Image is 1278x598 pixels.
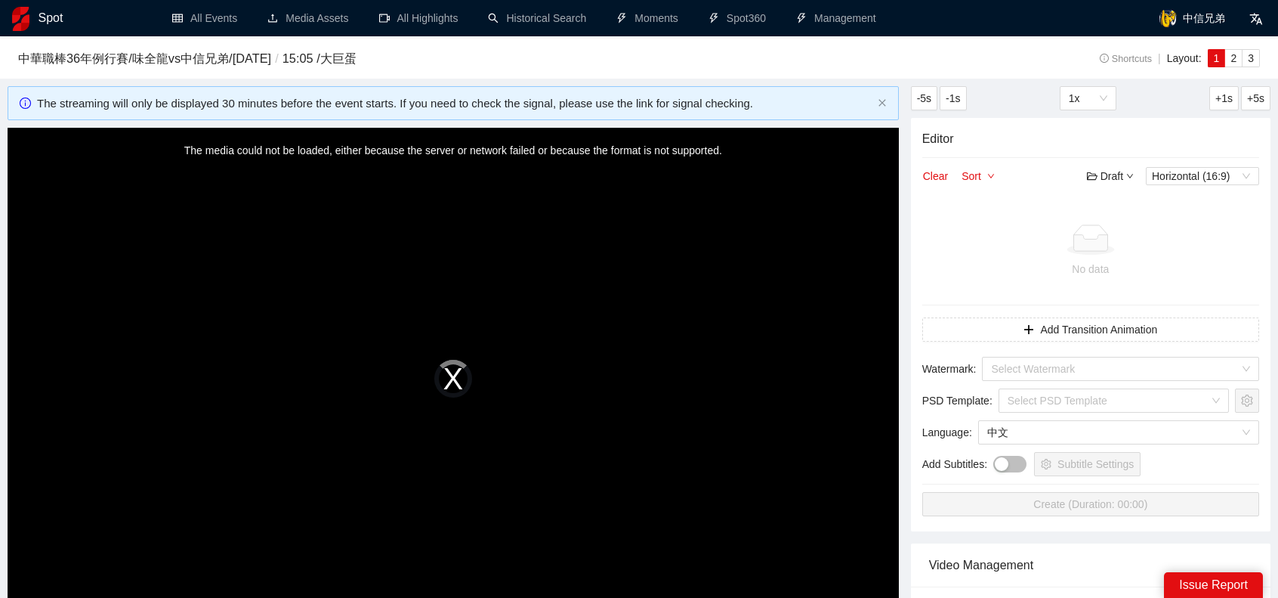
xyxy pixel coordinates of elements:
button: Clear [922,167,949,185]
div: Draft [1087,168,1134,184]
span: -1s [946,90,960,107]
span: 1x [1069,87,1107,110]
a: thunderboltSpot360 [708,12,766,24]
span: Watermark : [922,361,977,377]
span: PSD Template : [922,392,992,409]
span: folder-open [1087,171,1097,181]
span: Horizontal (16:9) [1152,168,1253,184]
div: Issue Report [1164,572,1263,598]
a: uploadMedia Assets [267,12,348,24]
a: tableAll Events [172,12,237,24]
span: +1s [1215,90,1233,107]
a: thunderboltMoments [616,12,678,24]
span: 3 [1248,52,1254,64]
span: down [987,172,995,181]
button: plusAdd Transition Animation [922,318,1259,342]
span: plus [1023,324,1034,336]
a: thunderboltManagement [796,12,876,24]
a: video-cameraAll Highlights [379,12,458,24]
span: close [878,98,887,107]
span: Layout: [1167,52,1202,64]
img: avatar [1159,9,1177,27]
div: Video Management [929,544,1252,587]
span: 中文 [987,421,1250,444]
button: Sortdown [961,167,996,185]
span: down [1126,172,1134,180]
button: +5s [1241,86,1270,110]
button: Create (Duration: 00:00) [922,492,1259,516]
span: Add Subtitles : [922,456,987,473]
button: close [878,98,887,108]
span: info-circle [1100,54,1110,64]
span: | [1158,52,1161,64]
button: -1s [940,86,966,110]
span: 1 [1214,52,1220,64]
button: +1s [1209,86,1239,110]
button: settingSubtitle Settings [1034,452,1141,476]
img: logo [12,7,29,31]
div: No data [928,261,1253,277]
span: Language : [922,424,972,441]
h3: 中華職棒36年例行賽 / 味全龍 vs 中信兄弟 / [DATE] 15:05 / 大巨蛋 [18,49,1011,69]
h4: Editor [922,129,1259,148]
span: / [271,51,282,65]
span: 2 [1230,52,1236,64]
button: setting [1235,389,1259,413]
div: The streaming will only be displayed 30 minutes before the event starts. If you need to check the... [37,95,872,113]
button: -5s [911,86,937,110]
a: searchHistorical Search [488,12,586,24]
span: +5s [1247,90,1264,107]
span: info-circle [20,98,31,109]
span: Shortcuts [1100,54,1152,64]
span: -5s [917,90,931,107]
